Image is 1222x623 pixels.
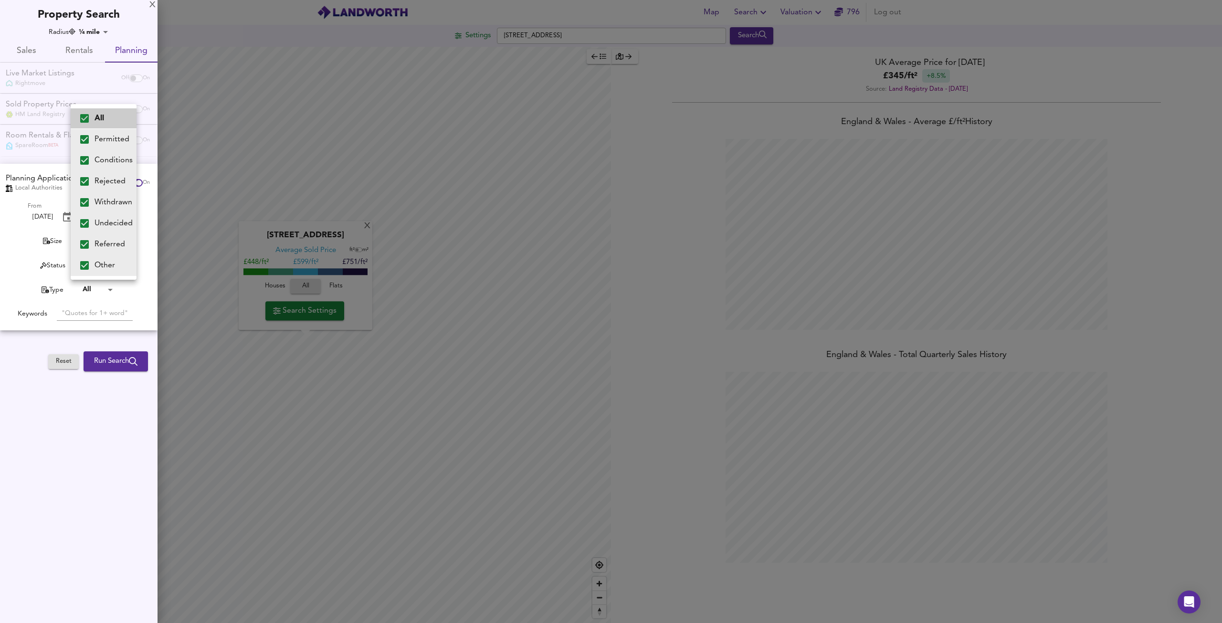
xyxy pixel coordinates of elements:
li: Rejected [71,171,137,192]
li: Other [71,255,137,276]
li: Withdrawn [71,192,137,213]
p: All [95,113,104,124]
div: Open Intercom Messenger [1178,591,1201,613]
li: Undecided [71,213,137,234]
li: Conditions [71,150,137,171]
li: Referred [71,234,137,255]
li: Permitted [71,129,137,150]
